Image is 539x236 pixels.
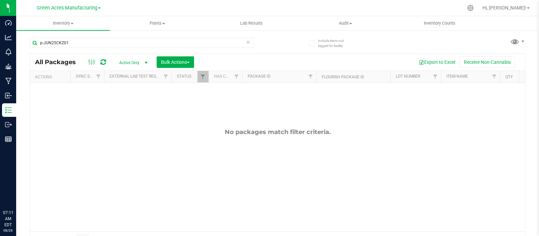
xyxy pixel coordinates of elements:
span: Audit [299,20,392,26]
span: Clear [246,38,250,47]
span: Plants [110,20,204,26]
iframe: Resource center [7,182,27,202]
a: Lot Number [396,74,420,79]
inline-svg: Dashboard [5,20,12,26]
span: Lab Results [231,20,272,26]
a: Package ID [248,74,271,79]
a: Filter [430,71,441,82]
inline-svg: Grow [5,63,12,70]
span: Inventory Counts [415,20,465,26]
a: Filter [489,71,500,82]
a: Filter [231,71,242,82]
div: Manage settings [466,5,475,11]
inline-svg: Reports [5,136,12,142]
input: Search Package ID, Item Name, SKU, Lot or Part Number... [30,38,254,48]
a: Plants [110,16,204,30]
p: 07:11 AM EDT [3,210,13,228]
div: Actions [35,75,68,79]
th: Has COA [209,71,242,83]
div: No packages match filter criteria. [30,128,525,136]
span: Bulk Actions [161,59,190,65]
a: Filter [197,71,209,82]
inline-svg: Inventory [5,107,12,113]
a: Qty [505,75,513,79]
span: Include items not tagged for facility [318,38,352,48]
a: Sync Status [76,74,102,79]
button: Bulk Actions [157,56,194,68]
inline-svg: Outbound [5,121,12,128]
span: Green Acres Manufacturing [37,5,97,11]
inline-svg: Manufacturing [5,78,12,84]
inline-svg: Analytics [5,34,12,41]
a: External Lab Test Result [109,74,162,79]
a: Filter [305,71,316,82]
a: Filter [93,71,104,82]
button: Export to Excel [414,56,459,68]
iframe: Resource center unread badge [20,181,28,189]
a: Inventory [16,16,110,30]
inline-svg: Inbound [5,92,12,99]
span: Inventory [16,20,110,26]
span: Hi, [PERSON_NAME]! [482,5,526,10]
a: Audit [298,16,392,30]
a: Lab Results [204,16,298,30]
p: 08/26 [3,228,13,233]
a: Flourish Package ID [322,75,364,79]
button: Receive Non-Cannabis [459,56,515,68]
span: All Packages [35,58,83,66]
a: Filter [160,71,171,82]
inline-svg: Monitoring [5,49,12,55]
a: Inventory Counts [392,16,486,30]
a: Item Name [446,74,468,79]
a: Status [177,74,191,79]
